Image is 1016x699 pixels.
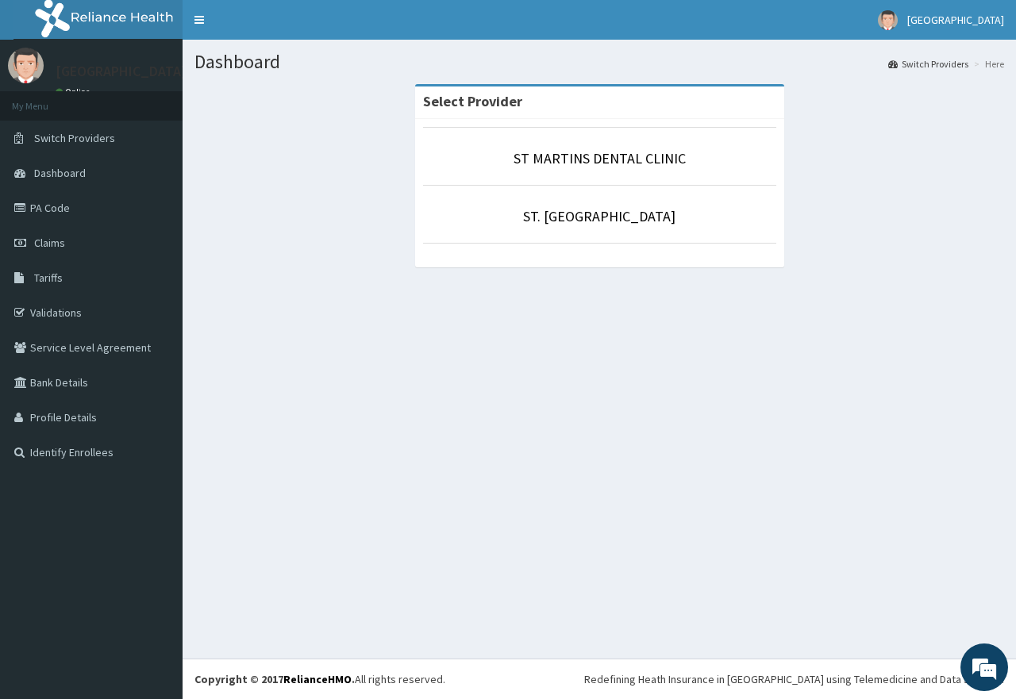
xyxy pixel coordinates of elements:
[34,236,65,250] span: Claims
[56,86,94,98] a: Online
[194,52,1004,72] h1: Dashboard
[56,64,187,79] p: [GEOGRAPHIC_DATA]
[907,13,1004,27] span: [GEOGRAPHIC_DATA]
[888,57,968,71] a: Switch Providers
[8,48,44,83] img: User Image
[423,92,522,110] strong: Select Provider
[584,671,1004,687] div: Redefining Heath Insurance in [GEOGRAPHIC_DATA] using Telemedicine and Data Science!
[283,672,352,686] a: RelianceHMO
[970,57,1004,71] li: Here
[34,271,63,285] span: Tariffs
[194,672,355,686] strong: Copyright © 2017 .
[34,166,86,180] span: Dashboard
[34,131,115,145] span: Switch Providers
[514,149,686,167] a: ST MARTINS DENTAL CLINIC
[183,659,1016,699] footer: All rights reserved.
[523,207,675,225] a: ST. [GEOGRAPHIC_DATA]
[878,10,898,30] img: User Image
